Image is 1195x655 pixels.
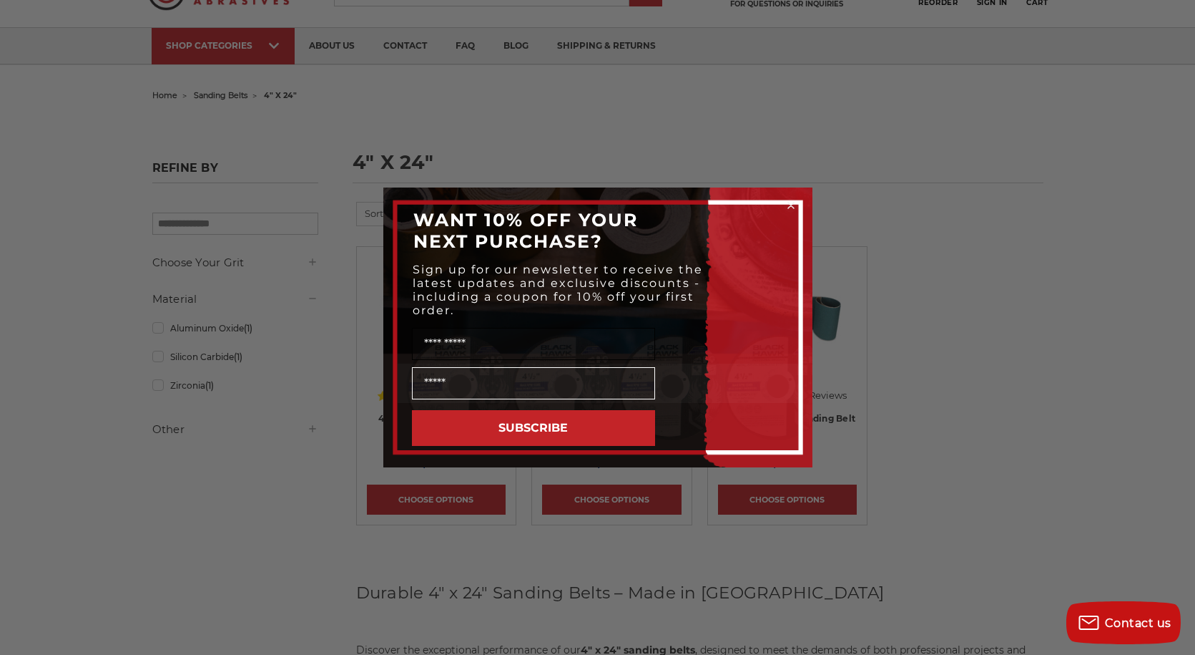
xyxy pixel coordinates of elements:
span: Sign up for our newsletter to receive the latest updates and exclusive discounts - including a co... [413,263,703,317]
span: Contact us [1105,616,1171,630]
input: Email [412,367,655,399]
button: SUBSCRIBE [412,410,655,446]
button: Contact us [1066,601,1181,644]
button: Close dialog [784,198,798,213]
span: WANT 10% OFF YOUR NEXT PURCHASE? [413,209,638,252]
